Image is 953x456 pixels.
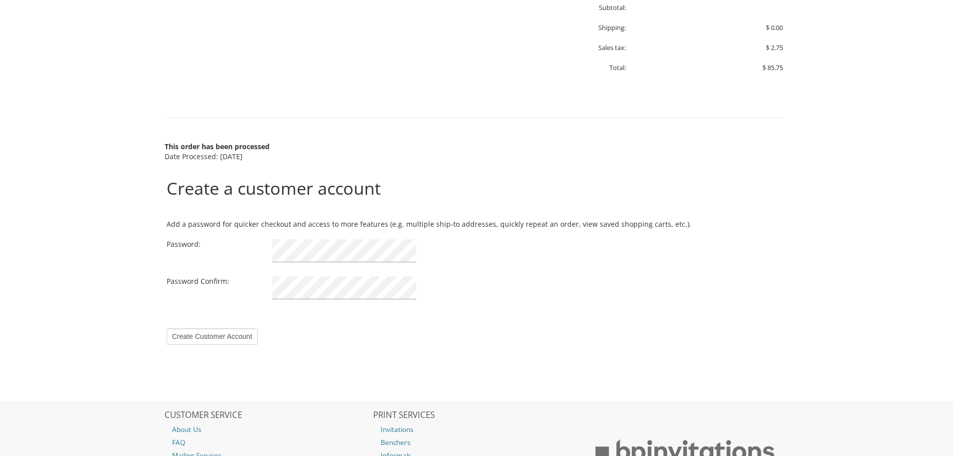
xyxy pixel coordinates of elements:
span: Subtotal: [599,3,626,12]
h2: CUSTOMER SERVICE [165,410,372,420]
a: About Us [165,423,372,436]
div: Password: [159,239,265,249]
span: Shipping: [598,23,626,32]
span: Total: [609,63,626,72]
a: FAQ [165,436,372,449]
span: $ 85.75 [762,63,783,72]
b: This order has been processed [165,142,270,151]
div: Password Confirm: [159,276,265,286]
span: $ 0.00 [766,23,783,32]
input: Create Customer Account [167,328,258,345]
span: Sales tax: [598,43,626,52]
div: Add a password for quicker checkout and access to more features (e.g. multiple ship-to addresses,... [159,219,794,229]
a: Benchers [373,436,580,449]
p: Date Processed: [DATE] [165,152,786,162]
a: Invitations [373,423,580,436]
h2: PRINT SERVICES [373,410,580,420]
h4: Create a customer account [167,179,787,198]
span: $ 2.75 [766,43,783,52]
